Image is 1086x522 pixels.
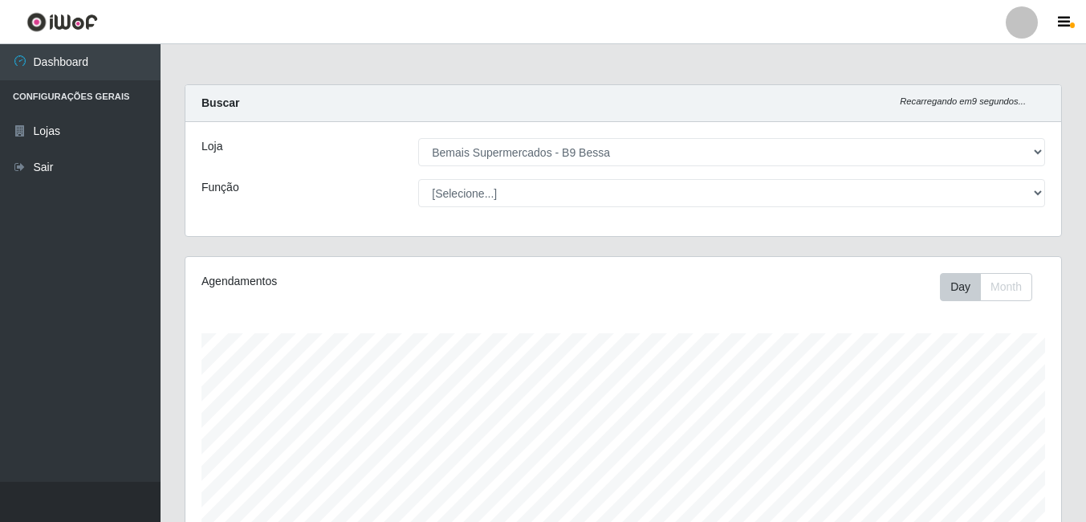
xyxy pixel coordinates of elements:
[201,96,239,109] strong: Buscar
[940,273,1032,301] div: First group
[940,273,1045,301] div: Toolbar with button groups
[201,179,239,196] label: Função
[980,273,1032,301] button: Month
[900,96,1026,106] i: Recarregando em 9 segundos...
[201,138,222,155] label: Loja
[201,273,539,290] div: Agendamentos
[26,12,98,32] img: CoreUI Logo
[940,273,981,301] button: Day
